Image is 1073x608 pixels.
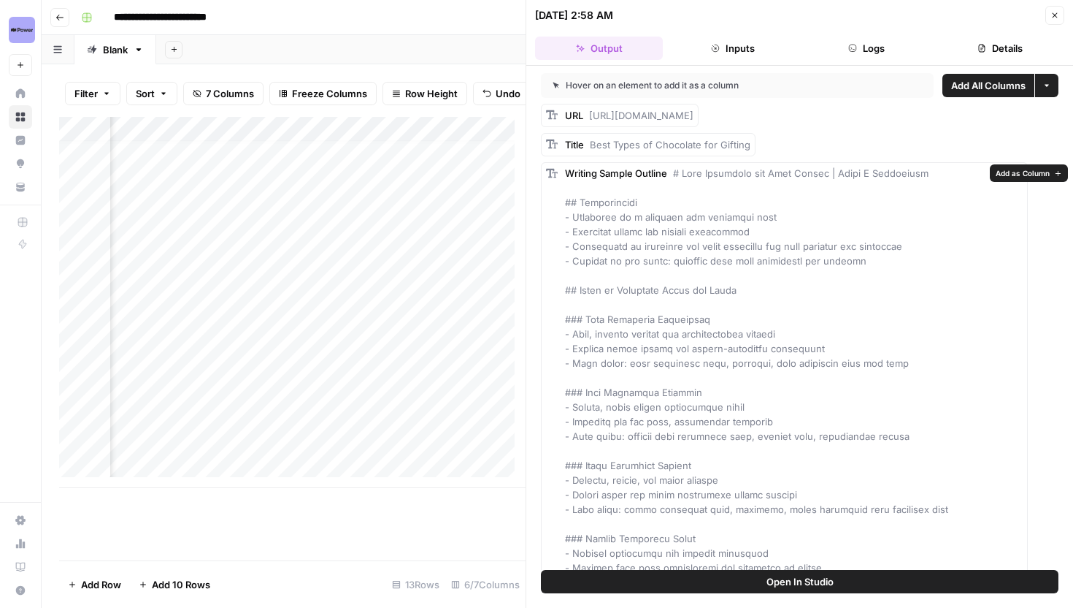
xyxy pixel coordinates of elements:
[9,12,32,48] button: Workspace: Power Digital
[553,79,831,92] div: Hover on an element to add it as a column
[59,573,130,596] button: Add Row
[269,82,377,105] button: Freeze Columns
[951,78,1026,93] span: Add All Columns
[206,86,254,101] span: 7 Columns
[803,37,931,60] button: Logs
[669,37,796,60] button: Inputs
[74,86,98,101] span: Filter
[126,82,177,105] button: Sort
[565,139,584,151] span: Title
[9,82,32,105] a: Home
[183,82,264,105] button: 7 Columns
[9,129,32,152] a: Insights
[136,86,155,101] span: Sort
[81,577,121,592] span: Add Row
[541,570,1058,593] button: Open In Studio
[937,37,1064,60] button: Details
[9,555,32,579] a: Learning Hub
[565,167,667,179] span: Writing Sample Outline
[9,17,35,43] img: Power Digital Logo
[9,152,32,175] a: Opportunities
[565,110,583,121] span: URL
[292,86,367,101] span: Freeze Columns
[473,82,530,105] button: Undo
[445,573,526,596] div: 6/7 Columns
[65,82,120,105] button: Filter
[9,105,32,129] a: Browse
[590,139,750,151] span: Best Types of Chocolate for Gifting
[9,532,32,555] a: Usage
[535,37,663,60] button: Output
[9,579,32,602] button: Help + Support
[74,35,156,64] a: Blank
[9,175,32,199] a: Your Data
[103,42,128,57] div: Blank
[405,86,458,101] span: Row Height
[766,574,834,589] span: Open In Studio
[9,509,32,532] a: Settings
[152,577,210,592] span: Add 10 Rows
[589,110,693,121] span: [URL][DOMAIN_NAME]
[496,86,520,101] span: Undo
[386,573,445,596] div: 13 Rows
[130,573,219,596] button: Add 10 Rows
[535,8,613,23] div: [DATE] 2:58 AM
[382,82,467,105] button: Row Height
[942,74,1034,97] button: Add All Columns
